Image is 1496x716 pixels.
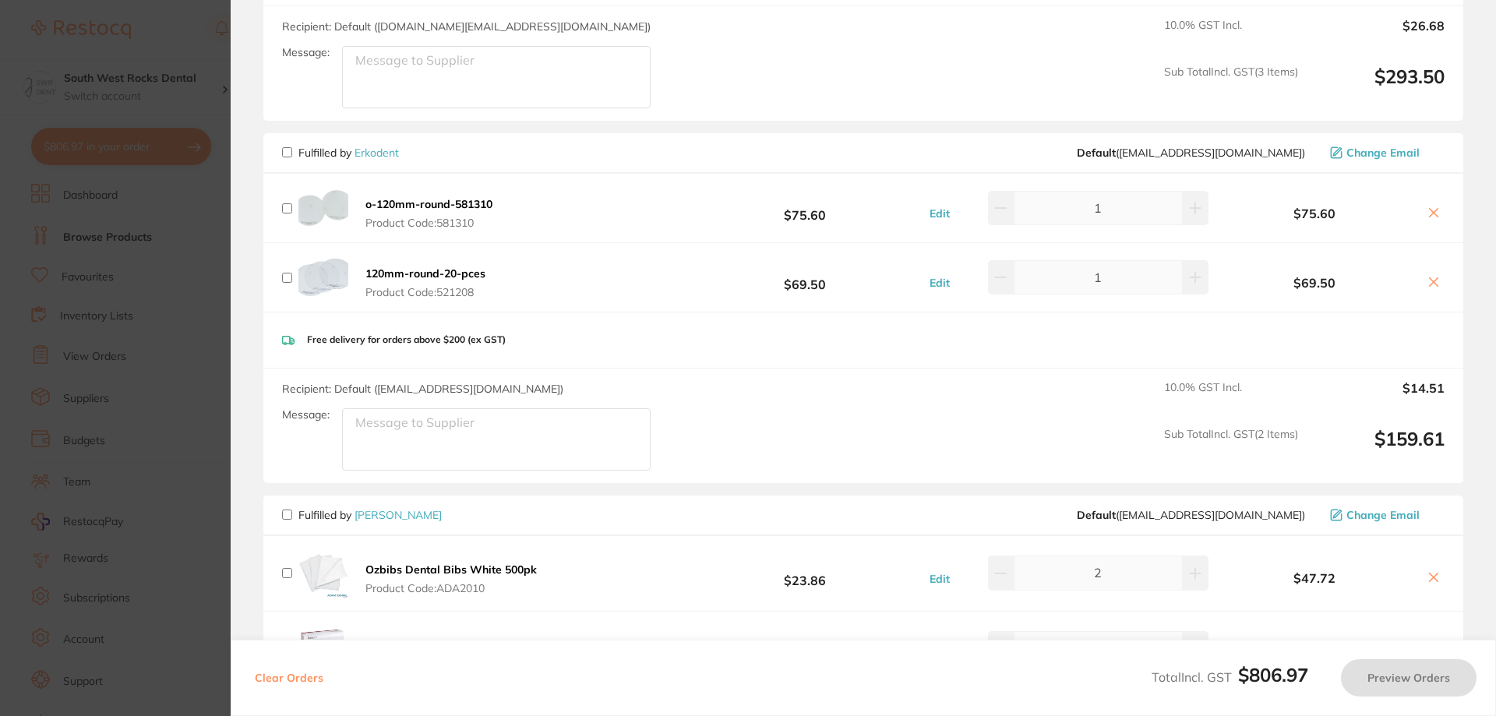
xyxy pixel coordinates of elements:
[298,548,348,598] img: aWgwcWVsaQ
[925,276,954,290] button: Edit
[1152,669,1308,685] span: Total Incl. GST
[1346,146,1420,159] span: Change Email
[1077,146,1116,160] b: Default
[1077,146,1305,159] span: support@erkodent.com.au
[1212,206,1417,220] b: $75.60
[1311,428,1445,471] output: $159.61
[355,508,442,522] a: [PERSON_NAME]
[365,286,485,298] span: Product Code: 521208
[689,194,921,223] b: $75.60
[298,190,348,226] img: bzljZ2ZvZA
[925,572,954,586] button: Edit
[689,263,921,292] b: $69.50
[361,197,497,230] button: o-120mm-round-581310 Product Code:581310
[298,509,442,521] p: Fulfilled by
[365,217,492,229] span: Product Code: 581310
[1164,428,1298,471] span: Sub Total Incl. GST ( 2 Items)
[1325,508,1445,522] button: Change Email
[282,19,651,34] span: Recipient: Default ( [DOMAIN_NAME][EMAIL_ADDRESS][DOMAIN_NAME] )
[307,334,506,345] p: Free delivery for orders above $200 (ex GST)
[361,563,542,595] button: Ozbibs Dental Bibs White 500pk Product Code:ADA2010
[1077,509,1305,521] span: save@adamdental.com.au
[250,659,328,697] button: Clear Orders
[1164,19,1298,53] span: 10.0 % GST Incl.
[365,197,492,211] b: o-120mm-round-581310
[689,559,921,587] b: $23.86
[1164,381,1298,415] span: 10.0 % GST Incl.
[1311,65,1445,108] output: $293.50
[1346,509,1420,521] span: Change Email
[1311,381,1445,415] output: $14.51
[1212,571,1417,585] b: $47.72
[365,582,537,594] span: Product Code: ADA2010
[355,146,399,160] a: Erkodent
[1311,19,1445,53] output: $26.68
[1325,146,1445,160] button: Change Email
[1238,663,1308,686] b: $806.97
[298,146,399,159] p: Fulfilled by
[365,563,537,577] b: Ozbibs Dental Bibs White 500pk
[361,266,490,299] button: 120mm-round-20-pces Product Code:521208
[361,638,628,671] button: Septoject XL Needles 27G Long 35mm Box of 100 Product Code:SP-12073B
[1212,276,1417,290] b: $69.50
[1341,659,1477,697] button: Preview Orders
[282,46,330,59] label: Message:
[282,382,563,396] span: Recipient: Default ( [EMAIL_ADDRESS][DOMAIN_NAME] )
[282,408,330,421] label: Message:
[298,259,348,296] img: Mmk4Y3Y4NA
[365,266,485,280] b: 120mm-round-20-pces
[365,638,623,652] b: Septoject XL Needles 27G Long 35mm Box of 100
[1077,508,1116,522] b: Default
[925,206,954,220] button: Edit
[298,624,348,674] img: YmppMm1vMA
[689,634,921,663] b: $15.41
[1164,65,1298,108] span: Sub Total Incl. GST ( 3 Items)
